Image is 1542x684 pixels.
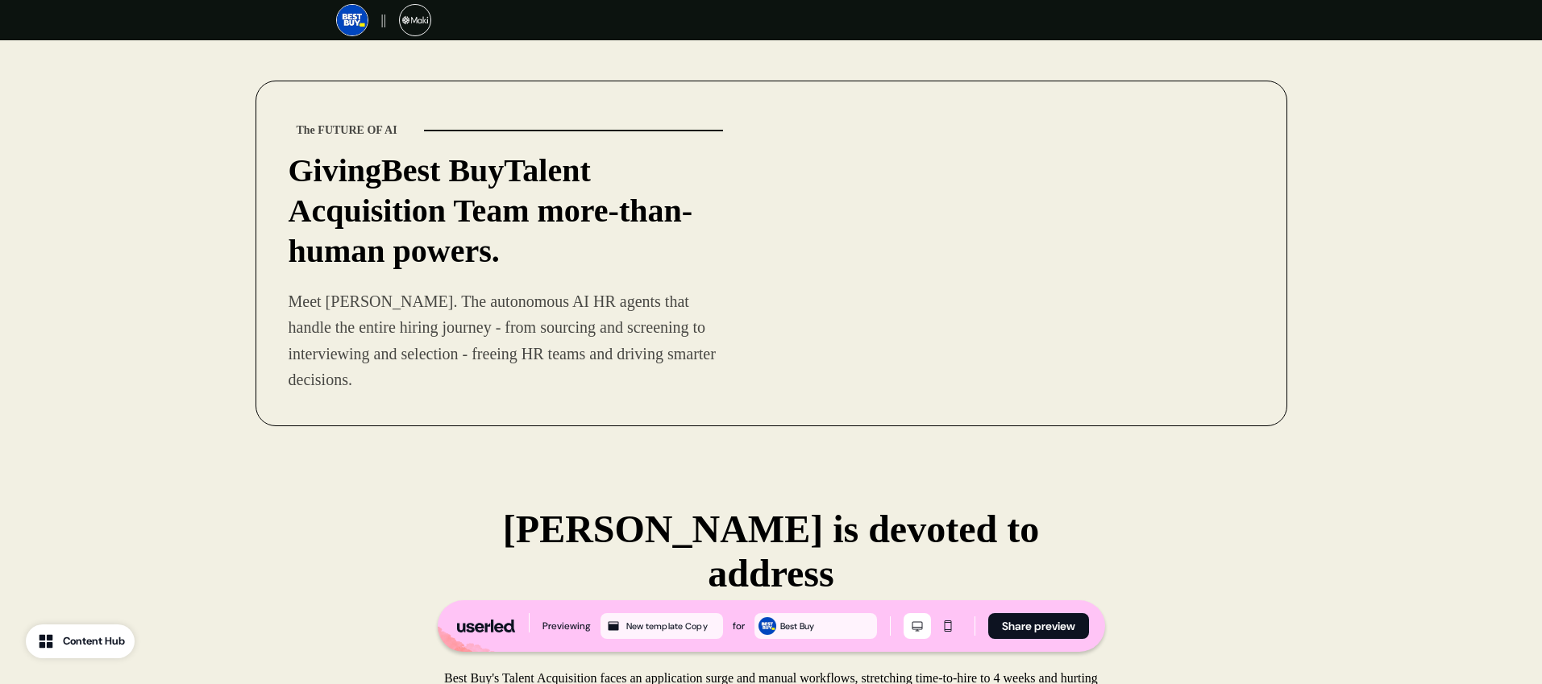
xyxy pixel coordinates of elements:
[26,624,135,658] button: Content Hub
[297,124,397,136] strong: The FUTURE OF AI
[904,613,931,639] button: Desktop mode
[542,618,591,634] div: Previewing
[934,613,962,639] button: Mobile mode
[626,619,720,633] div: New template Copy
[289,151,731,272] p: Best Buy
[780,619,874,633] div: Best Buy
[733,618,745,634] div: for
[289,152,382,189] strong: Giving
[448,507,1093,640] p: [PERSON_NAME] is devoted to address Best Buy challenges
[63,633,125,649] div: Content Hub
[988,613,1089,639] button: Share preview
[289,152,693,269] strong: Talent Acquisition Team more-than-human powers.
[289,288,731,393] p: Meet [PERSON_NAME]. The autonomous AI HR agents that handle the entire hiring journey - from sour...
[381,10,386,30] p: ||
